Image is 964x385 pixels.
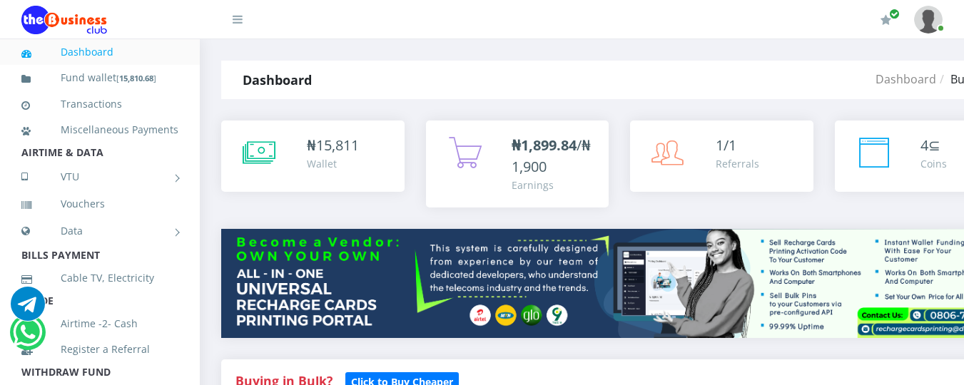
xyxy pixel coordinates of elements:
div: ₦ [307,135,359,156]
div: Referrals [716,156,759,171]
small: [ ] [116,73,156,83]
a: Dashboard [876,71,936,87]
a: Miscellaneous Payments [21,113,178,146]
div: Earnings [512,178,595,192]
a: Data [21,213,178,249]
span: 15,811 [316,135,359,155]
a: Dashboard [21,36,178,68]
img: Logo [21,6,107,34]
a: Vouchers [21,188,178,220]
a: ₦1,899.84/₦1,900 Earnings [426,120,609,207]
span: 1/1 [716,135,736,155]
div: Coins [920,156,947,171]
a: VTU [21,159,178,195]
a: Fund wallet[15,810.68] [21,61,178,95]
b: ₦1,899.84 [512,135,577,155]
a: Chat for support [13,326,42,349]
b: 15,810.68 [119,73,153,83]
a: 1/1 Referrals [630,120,813,192]
span: /₦1,900 [512,135,591,176]
img: User [914,6,943,34]
i: Renew/Upgrade Subscription [881,14,891,26]
a: Cable TV, Electricity [21,262,178,294]
a: Register a Referral [21,333,178,366]
div: ⊆ [920,135,947,156]
a: ₦15,811 Wallet [221,120,405,192]
a: Chat for support [11,297,45,321]
strong: Dashboard [243,71,312,88]
a: Airtime -2- Cash [21,307,178,340]
div: Wallet [307,156,359,171]
span: Renew/Upgrade Subscription [889,9,900,19]
span: 4 [920,135,928,155]
a: Transactions [21,88,178,120]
